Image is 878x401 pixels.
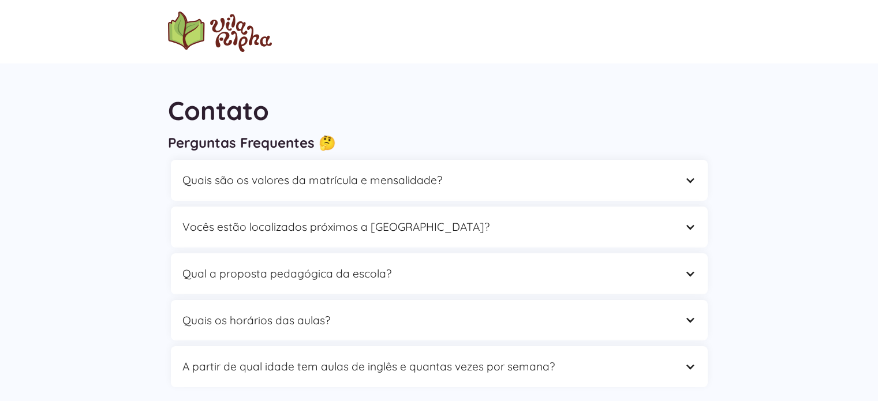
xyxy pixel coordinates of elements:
div: Quais são os valores da matrícula e mensalidade? [171,160,708,201]
img: logo Escola Vila Alpha [168,12,272,52]
div: Quais são os valores da matrícula e mensalidade? [182,171,673,189]
div: Vocês estão localizados próximos a [GEOGRAPHIC_DATA]? [171,207,708,248]
div: Vocês estão localizados próximos a [GEOGRAPHIC_DATA]? [182,218,673,236]
a: home [168,12,272,52]
h1: Contato [168,92,711,129]
div: Qual a proposta pedagógica da escola? [182,265,673,283]
div: Quais os horários das aulas? [171,300,708,341]
div: A partir de qual idade tem aulas de inglês e quantas vezes por semana? [182,358,673,376]
div: Quais os horários das aulas? [182,312,673,329]
h3: Perguntas Frequentes 🤔 [168,134,711,151]
div: Qual a proposta pedagógica da escola? [171,253,708,294]
div: A partir de qual idade tem aulas de inglês e quantas vezes por semana? [171,346,708,387]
